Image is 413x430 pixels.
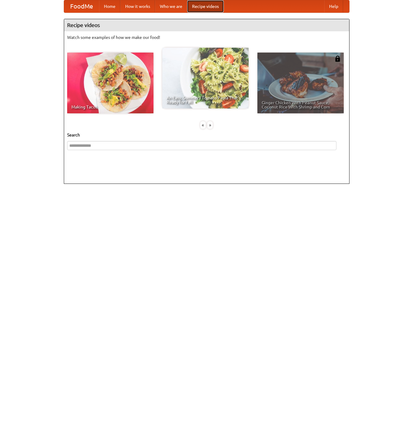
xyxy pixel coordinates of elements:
a: Home [99,0,120,12]
h5: Search [67,132,346,138]
a: Who we are [155,0,187,12]
img: 483408.png [335,56,341,62]
a: How it works [120,0,155,12]
h4: Recipe videos [64,19,349,31]
span: Making Tacos [71,105,149,109]
a: Making Tacos [67,53,153,113]
span: An Easy, Summery Tomato Pasta That's Ready for Fall [167,96,244,104]
p: Watch some examples of how we make our food! [67,34,346,40]
div: « [200,121,206,129]
a: Help [324,0,343,12]
div: » [207,121,213,129]
a: Recipe videos [187,0,224,12]
a: FoodMe [64,0,99,12]
a: An Easy, Summery Tomato Pasta That's Ready for Fall [162,48,249,108]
